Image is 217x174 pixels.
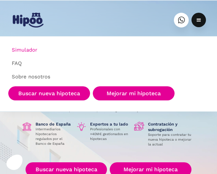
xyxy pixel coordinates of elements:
[6,57,211,70] a: FAQ
[6,43,211,57] a: Simulador
[8,86,90,101] a: Buscar nueva hipoteca
[11,10,45,30] a: home
[191,13,206,27] div: menu
[6,70,211,84] a: Sobre nosotros
[93,86,175,101] a: Mejorar mi hipoteca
